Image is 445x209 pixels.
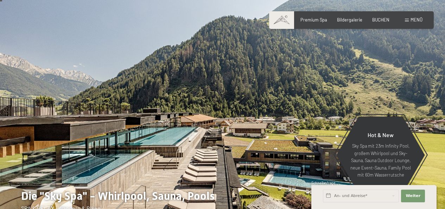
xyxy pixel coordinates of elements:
[154,121,212,128] span: Einwilligung Marketing*
[337,17,362,23] a: Bildergalerie
[372,17,389,23] a: BUCHEN
[401,190,425,202] button: Weiter
[350,142,411,178] p: Sky Spa mit 23m Infinity Pool, großem Whirlpool und Sky-Sauna, Sauna Outdoor Lounge, neue Event-S...
[311,195,312,200] span: 1
[406,193,420,199] span: Weiter
[300,17,327,23] a: Premium Spa
[411,17,422,23] span: Menü
[311,181,336,185] span: Schnellanfrage
[368,131,394,138] span: Hot & New
[336,116,425,194] a: Hot & New Sky Spa mit 23m Infinity Pool, großem Whirlpool und Sky-Sauna, Sauna Outdoor Lounge, ne...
